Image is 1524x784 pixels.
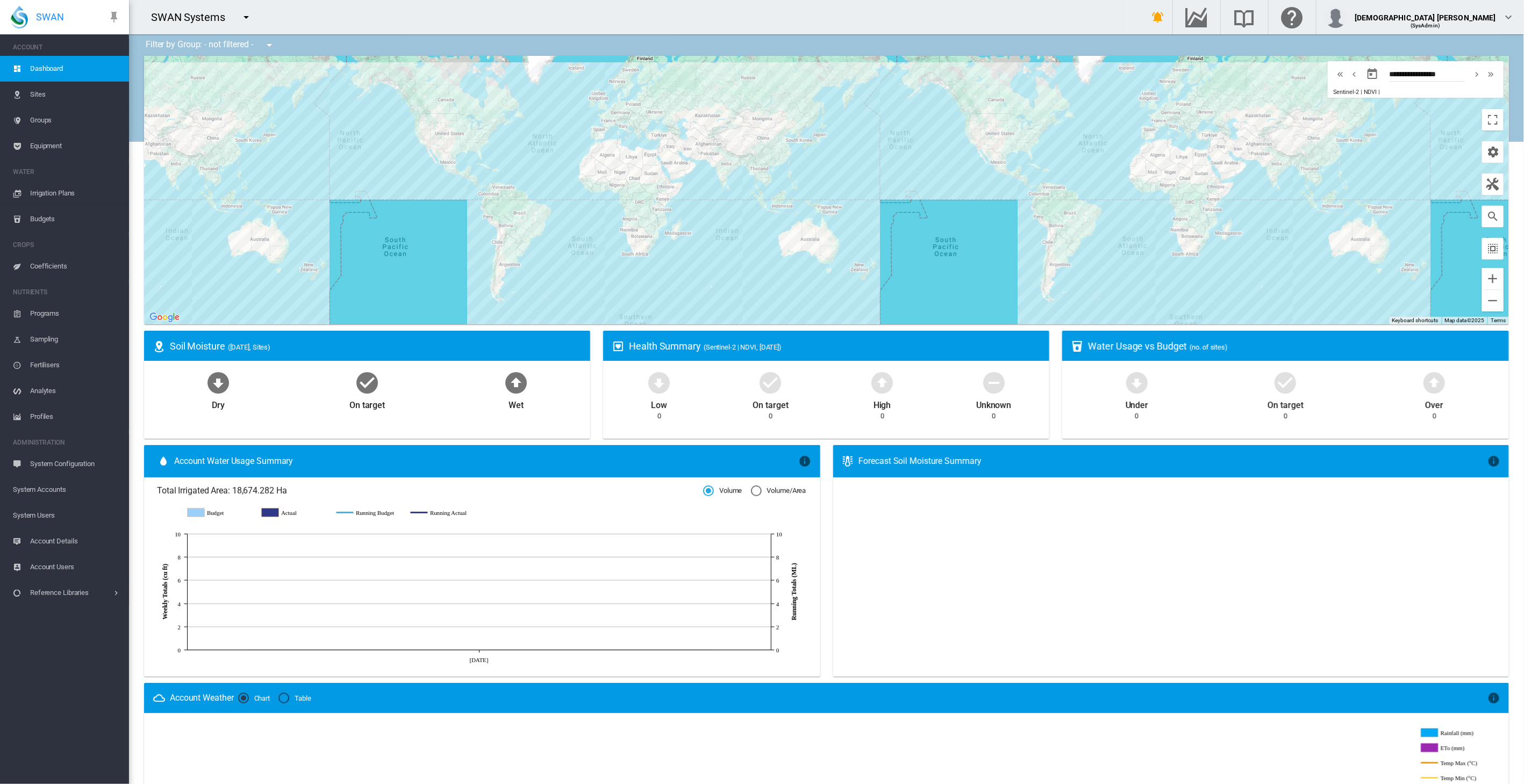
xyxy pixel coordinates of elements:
[1482,141,1504,163] button: icon-cog
[1135,411,1139,421] div: 0
[13,434,120,451] span: ADMINISTRATION
[776,577,779,584] tspan: 6
[349,395,385,411] div: On target
[30,528,120,554] span: Account Details
[178,601,181,607] tspan: 4
[147,310,182,324] img: Google
[704,343,782,351] span: (Sentinel-2 | NDVI, [DATE])
[411,508,474,518] g: Running Actual
[157,485,703,497] span: Total Irrigated Area: 18,674.282 Ha
[776,531,782,538] tspan: 10
[1470,68,1484,81] button: icon-chevron-right
[776,601,779,607] tspan: 4
[278,693,311,703] md-radio-button: Table
[238,693,270,703] md-radio-button: Chart
[30,378,120,404] span: Analytes
[1333,89,1377,96] span: Sentinel-2 | NDVI
[30,253,120,279] span: Coefficients
[1148,6,1169,28] button: icon-bell-ring
[1232,11,1257,24] md-icon: Search the knowledge base
[1071,340,1084,353] md-icon: icon-cup-water
[758,369,784,395] md-icon: icon-checkbox-marked-circle
[170,692,234,704] div: Account Weather
[138,34,283,56] div: Filter by Group: - not filtered -
[259,34,280,56] button: icon-menu-down
[30,554,120,580] span: Account Users
[1421,369,1447,395] md-icon: icon-arrow-up-bold-circle
[1411,23,1440,28] span: (SysAdmin)
[1484,68,1498,81] button: icon-chevron-double-right
[1124,369,1150,395] md-icon: icon-arrow-down-bold-circle
[992,411,996,421] div: 0
[776,647,779,654] tspan: 0
[1471,68,1483,81] md-icon: icon-chevron-right
[1392,317,1439,324] button: Keyboard shortcuts
[36,10,64,24] span: SWAN
[477,648,481,652] circle: Running Actual 30 Sept 0
[235,6,257,28] button: icon-menu-down
[751,486,806,496] md-radio-button: Volume/Area
[1502,11,1515,24] md-icon: icon-chevron-down
[13,477,120,503] span: System Accounts
[174,455,799,467] span: Account Water Usage Summary
[1325,6,1347,28] img: profile.jpg
[11,6,28,28] img: SWAN-Landscape-Logo-Colour-drop.png
[263,39,276,52] md-icon: icon-menu-down
[1487,692,1500,705] md-icon: icon-information
[228,343,271,351] span: ([DATE], Sites)
[1486,146,1499,158] md-icon: icon-cog
[151,10,235,25] div: SWAN Systems
[13,284,120,301] span: NUTRIENTS
[1426,395,1444,411] div: Over
[13,163,120,180] span: WATER
[1482,290,1504,311] button: Zoom out
[1348,68,1360,81] md-icon: icon-chevron-left
[1482,238,1504,259] button: icon-select-all
[337,508,400,518] g: Running Budget
[178,647,181,654] tspan: 0
[30,180,120,206] span: Irrigation Plans
[1421,728,1492,738] g: Rainfall (mm)
[1421,743,1492,753] g: ETo (mm)
[503,369,529,395] md-icon: icon-arrow-up-bold-circle
[1486,242,1499,255] md-icon: icon-select-all
[178,554,181,561] tspan: 8
[1279,11,1305,24] md-icon: Click here for help
[153,692,166,705] md-icon: icon-weather-cloudy
[1284,411,1287,421] div: 0
[178,624,181,630] tspan: 2
[30,352,120,378] span: Fertilisers
[108,11,120,24] md-icon: icon-pin
[881,411,884,421] div: 0
[629,339,1041,353] div: Health Summary
[1184,11,1210,24] md-icon: Go to the Data Hub
[1482,268,1504,289] button: Zoom in
[157,455,170,468] md-icon: icon-water
[1347,68,1361,81] button: icon-chevron-left
[1152,11,1165,24] md-icon: icon-bell-ring
[1378,89,1380,96] span: |
[1088,339,1500,353] div: Water Usage vs Budget
[161,564,169,620] tspan: Weekly Totals (cu ft)
[1421,773,1492,783] g: Temp Min (°C)
[1433,411,1436,421] div: 0
[1491,317,1506,323] a: Terms
[354,369,380,395] md-icon: icon-checkbox-marked-circle
[651,395,667,411] div: Low
[981,369,1007,395] md-icon: icon-minus-circle
[657,411,661,421] div: 0
[1355,8,1496,19] div: [DEMOGRAPHIC_DATA] [PERSON_NAME]
[153,340,166,353] md-icon: icon-map-marker-radius
[30,326,120,352] span: Sampling
[13,236,120,253] span: CROPS
[470,657,489,663] tspan: [DATE]
[1486,210,1499,223] md-icon: icon-magnify
[30,82,120,107] span: Sites
[175,531,181,538] tspan: 10
[13,503,120,528] span: System Users
[842,455,855,468] md-icon: icon-thermometer-lines
[30,404,120,430] span: Profiles
[976,395,1011,411] div: Unknown
[1482,206,1504,227] button: icon-magnify
[509,395,524,411] div: Wet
